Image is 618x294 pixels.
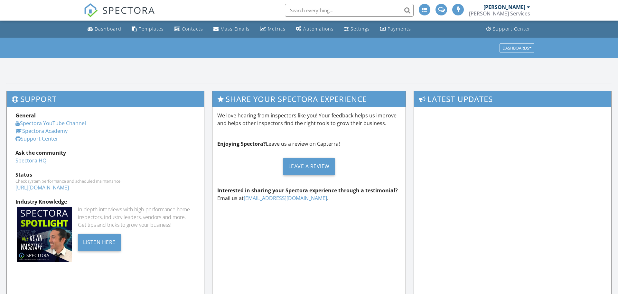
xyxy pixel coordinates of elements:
[283,158,335,175] div: Leave a Review
[378,23,414,35] a: Payments
[500,43,534,52] button: Dashboards
[15,198,195,206] div: Industry Knowledge
[217,112,401,127] p: We love hearing from inspectors like you! Your feedback helps us improve and helps other inspecto...
[293,23,336,35] a: Automations (Advanced)
[15,112,36,119] strong: General
[211,23,252,35] a: Mass Emails
[139,26,164,32] div: Templates
[285,4,414,17] input: Search everything...
[15,179,195,184] div: Check system performance and scheduled maintenance.
[217,140,266,147] strong: Enjoying Spectora?
[182,26,203,32] div: Contacts
[84,3,98,17] img: The Best Home Inspection Software - Spectora
[78,238,121,245] a: Listen Here
[15,149,195,157] div: Ask the community
[7,91,204,107] h3: Support
[15,171,195,179] div: Status
[342,23,372,35] a: Settings
[220,26,250,32] div: Mass Emails
[217,153,401,180] a: Leave a Review
[15,184,69,191] a: [URL][DOMAIN_NAME]
[351,26,370,32] div: Settings
[15,135,58,142] a: Support Center
[484,23,533,35] a: Support Center
[84,9,155,22] a: SPECTORA
[212,91,406,107] h3: Share Your Spectora Experience
[102,3,155,17] span: SPECTORA
[17,207,72,262] img: Spectoraspolightmain
[244,195,327,202] a: [EMAIL_ADDRESS][DOMAIN_NAME]
[129,23,166,35] a: Templates
[493,26,530,32] div: Support Center
[95,26,121,32] div: Dashboard
[469,10,530,17] div: Mahon Services
[78,234,121,251] div: Listen Here
[217,140,401,148] p: Leave us a review on Capterra!
[388,26,411,32] div: Payments
[303,26,334,32] div: Automations
[15,157,46,164] a: Spectora HQ
[268,26,286,32] div: Metrics
[257,23,288,35] a: Metrics
[15,120,86,127] a: Spectora YouTube Channel
[217,187,401,202] p: Email us at .
[414,91,611,107] h3: Latest Updates
[78,206,195,229] div: In-depth interviews with high-performance home inspectors, industry leaders, vendors and more. Ge...
[217,187,398,194] strong: Interested in sharing your Spectora experience through a testimonial?
[172,23,206,35] a: Contacts
[483,4,525,10] div: [PERSON_NAME]
[15,127,68,134] a: Spectora Academy
[502,46,531,50] div: Dashboards
[85,23,124,35] a: Dashboard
